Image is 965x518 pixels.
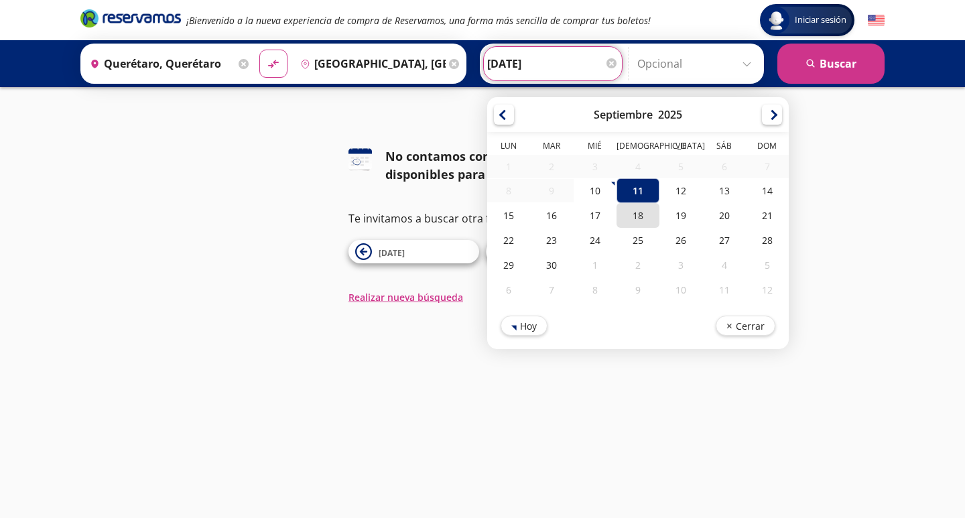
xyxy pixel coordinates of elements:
[80,8,181,28] i: Brand Logo
[746,253,789,277] div: 05-Oct-25
[574,277,617,302] div: 08-Oct-25
[574,228,617,253] div: 24-Sep-25
[486,240,617,263] button: [DATE]
[702,203,745,228] div: 20-Sep-25
[379,247,405,259] span: [DATE]
[348,240,479,263] button: [DATE]
[487,155,530,178] div: 01-Sep-25
[574,140,617,155] th: Miércoles
[530,140,573,155] th: Martes
[574,203,617,228] div: 17-Sep-25
[659,155,702,178] div: 05-Sep-25
[530,203,573,228] div: 16-Sep-25
[659,253,702,277] div: 03-Oct-25
[777,44,885,84] button: Buscar
[487,203,530,228] div: 15-Sep-25
[659,277,702,302] div: 10-Oct-25
[746,178,789,203] div: 14-Sep-25
[746,203,789,228] div: 21-Sep-25
[186,14,651,27] em: ¡Bienvenido a la nueva experiencia de compra de Reservamos, una forma más sencilla de comprar tus...
[295,47,446,80] input: Buscar Destino
[487,140,530,155] th: Lunes
[659,178,702,203] div: 12-Sep-25
[487,253,530,277] div: 29-Sep-25
[659,203,702,228] div: 19-Sep-25
[702,155,745,178] div: 06-Sep-25
[385,147,617,184] div: No contamos con horarios disponibles para esta fecha
[530,179,573,202] div: 09-Sep-25
[501,316,548,336] button: Hoy
[746,140,789,155] th: Domingo
[617,253,659,277] div: 02-Oct-25
[530,277,573,302] div: 07-Oct-25
[617,203,659,228] div: 18-Sep-25
[80,8,181,32] a: Brand Logo
[617,228,659,253] div: 25-Sep-25
[487,228,530,253] div: 22-Sep-25
[637,47,757,80] input: Opcional
[702,277,745,302] div: 11-Oct-25
[487,277,530,302] div: 06-Oct-25
[530,253,573,277] div: 30-Sep-25
[574,253,617,277] div: 01-Oct-25
[746,228,789,253] div: 28-Sep-25
[617,277,659,302] div: 09-Oct-25
[84,47,235,80] input: Buscar Origen
[487,179,530,202] div: 08-Sep-25
[574,178,617,203] div: 10-Sep-25
[868,12,885,29] button: English
[530,228,573,253] div: 23-Sep-25
[746,155,789,178] div: 07-Sep-25
[594,107,653,122] div: Septiembre
[348,210,617,226] p: Te invitamos a buscar otra fecha o ruta
[487,47,619,80] input: Elegir Fecha
[617,155,659,178] div: 04-Sep-25
[746,277,789,302] div: 12-Oct-25
[617,140,659,155] th: Jueves
[658,107,682,122] div: 2025
[702,140,745,155] th: Sábado
[702,228,745,253] div: 27-Sep-25
[659,228,702,253] div: 26-Sep-25
[716,316,775,336] button: Cerrar
[659,140,702,155] th: Viernes
[702,253,745,277] div: 04-Oct-25
[702,178,745,203] div: 13-Sep-25
[574,155,617,178] div: 03-Sep-25
[789,13,852,27] span: Iniciar sesión
[348,290,463,304] button: Realizar nueva búsqueda
[530,155,573,178] div: 02-Sep-25
[617,178,659,203] div: 11-Sep-25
